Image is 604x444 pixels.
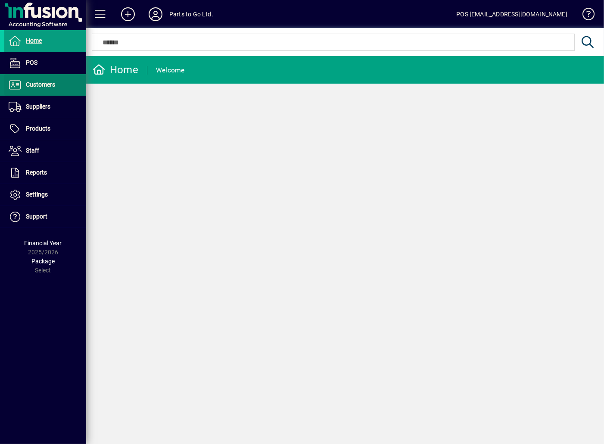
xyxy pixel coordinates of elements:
[114,6,142,22] button: Add
[26,147,39,154] span: Staff
[31,258,55,265] span: Package
[169,7,213,21] div: Parts to Go Ltd.
[26,191,48,198] span: Settings
[4,74,86,96] a: Customers
[4,140,86,162] a: Staff
[25,240,62,247] span: Financial Year
[4,118,86,140] a: Products
[576,2,593,30] a: Knowledge Base
[4,162,86,184] a: Reports
[142,6,169,22] button: Profile
[156,63,185,77] div: Welcome
[4,96,86,118] a: Suppliers
[26,125,50,132] span: Products
[4,52,86,74] a: POS
[26,59,37,66] span: POS
[26,213,47,220] span: Support
[26,103,50,110] span: Suppliers
[93,63,138,77] div: Home
[26,37,42,44] span: Home
[26,81,55,88] span: Customers
[4,206,86,228] a: Support
[456,7,567,21] div: POS [EMAIL_ADDRESS][DOMAIN_NAME]
[4,184,86,206] a: Settings
[26,169,47,176] span: Reports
